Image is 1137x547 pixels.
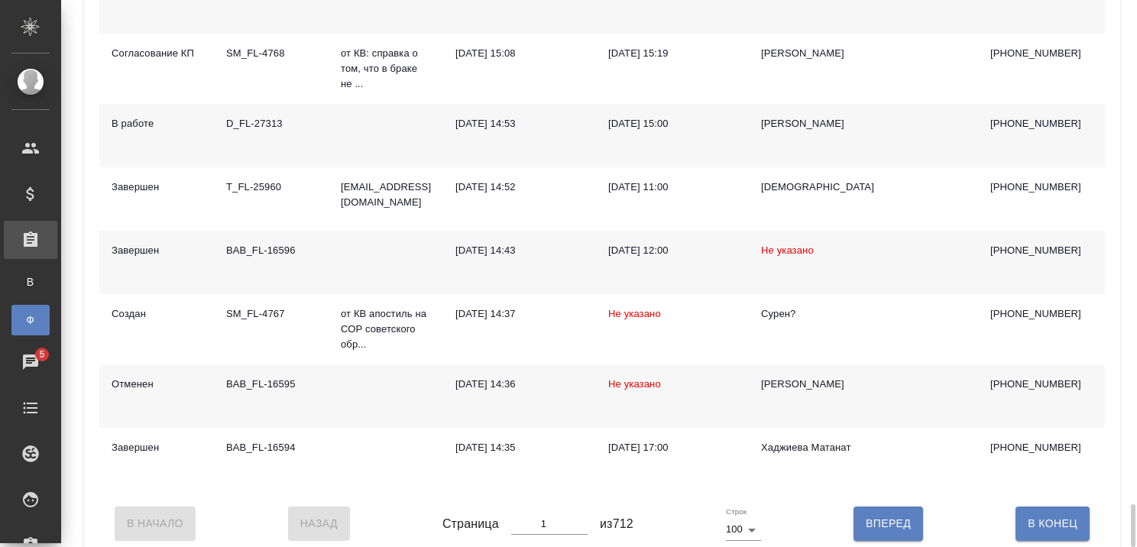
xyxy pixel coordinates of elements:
[30,347,53,362] span: 5
[11,305,50,335] a: Ф
[226,116,316,131] div: D_FL-27313
[341,46,431,92] p: от КВ: справка о том, что в браке не ...
[112,440,202,455] div: Завершен
[226,46,316,61] div: SM_FL-4768
[761,440,851,455] div: Хаджиева Матанат
[455,180,584,195] div: [DATE] 14:52
[761,116,851,131] div: [PERSON_NAME]
[11,267,50,297] a: В
[455,116,584,131] div: [DATE] 14:53
[112,46,202,61] div: Согласование КП
[341,180,431,210] p: [EMAIL_ADDRESS][DOMAIN_NAME]
[608,308,661,319] span: Не указано
[761,306,851,322] div: Сурен?
[761,244,814,256] span: Не указано
[990,306,1080,322] p: [PHONE_NUMBER]
[455,306,584,322] div: [DATE] 14:37
[455,377,584,392] div: [DATE] 14:36
[726,519,761,540] div: 100
[112,377,202,392] div: Отменен
[990,377,1080,392] p: [PHONE_NUMBER]
[990,243,1080,258] p: [PHONE_NUMBER]
[19,312,42,328] span: Ф
[4,343,57,381] a: 5
[226,306,316,322] div: SM_FL-4767
[226,377,316,392] div: BAB_FL-16595
[226,243,316,258] div: BAB_FL-16596
[761,377,851,392] div: [PERSON_NAME]
[990,46,1080,61] p: [PHONE_NUMBER]
[226,180,316,195] div: T_FL-25960
[455,243,584,258] div: [DATE] 14:43
[112,116,202,131] div: В работе
[608,46,737,61] div: [DATE] 15:19
[608,116,737,131] div: [DATE] 15:00
[455,440,584,455] div: [DATE] 14:35
[112,180,202,195] div: Завершен
[112,243,202,258] div: Завершен
[990,116,1080,131] p: [PHONE_NUMBER]
[866,514,911,533] span: Вперед
[608,180,737,195] div: [DATE] 11:00
[761,180,851,195] div: [DEMOGRAPHIC_DATA]
[608,378,661,390] span: Не указано
[341,306,431,352] p: от КВ апостиль на СОР советского обр...
[990,440,1080,455] p: [PHONE_NUMBER]
[726,508,747,516] label: Строк
[1028,514,1077,533] span: В Конец
[455,46,584,61] div: [DATE] 15:08
[19,274,42,290] span: В
[608,440,737,455] div: [DATE] 17:00
[608,243,737,258] div: [DATE] 12:00
[761,46,851,61] div: [PERSON_NAME]
[112,306,202,322] div: Создан
[600,515,633,533] span: из 712
[226,440,316,455] div: BAB_FL-16594
[990,180,1080,195] p: [PHONE_NUMBER]
[854,507,923,540] button: Вперед
[1016,507,1090,540] button: В Конец
[442,515,499,533] span: Страница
